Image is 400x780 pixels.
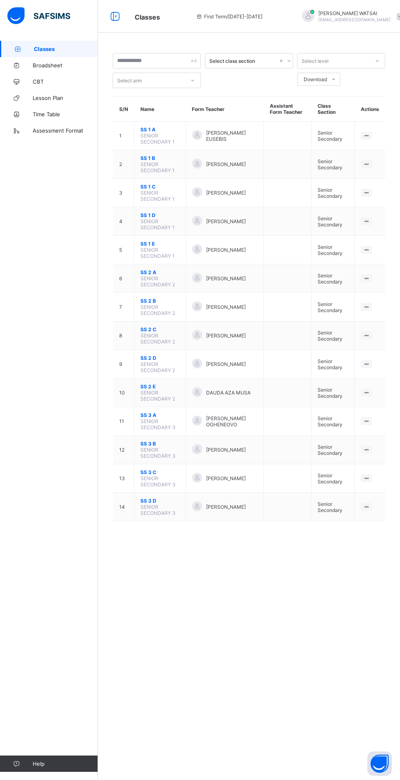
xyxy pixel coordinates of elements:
span: Senior Secondary [318,501,342,513]
span: SS 1 B [140,155,180,161]
span: SENIOR SECONDARY 2 [140,390,175,402]
td: 1 [113,122,134,150]
span: SS 2 B [140,298,180,304]
span: SENIOR SECONDARY 2 [140,275,175,288]
span: SS 1 C [140,184,180,190]
span: Lesson Plan [33,95,98,101]
th: Actions [355,97,385,122]
td: 10 [113,379,134,407]
span: SS 3 D [140,498,180,504]
span: Senior Secondary [318,273,342,285]
span: SENIOR SECONDARY 1 [140,190,175,202]
span: Help [33,760,98,767]
td: 12 [113,436,134,464]
span: [PERSON_NAME] [206,361,246,367]
span: Senior Secondary [318,215,342,228]
span: DAUDA AZA MUSA [206,390,251,396]
span: SENIOR SECONDARY 1 [140,247,175,259]
span: [PERSON_NAME] [206,304,246,310]
span: SS 1 D [140,212,180,218]
span: Senior Secondary [318,472,342,485]
td: 6 [113,264,134,293]
span: SENIOR SECONDARY 1 [140,133,175,145]
span: SS 2 A [140,269,180,275]
span: SS 2 E [140,383,180,390]
span: SENIOR SECONDARY 3 [140,504,176,516]
span: Senior Secondary [318,187,342,199]
td: 3 [113,179,134,207]
span: [PERSON_NAME] [206,247,246,253]
span: [EMAIL_ADDRESS][DOMAIN_NAME] [318,17,391,22]
th: S/N [113,97,134,122]
span: [PERSON_NAME] EUSEBIS [206,130,258,142]
td: 8 [113,321,134,350]
th: Assistant Form Teacher [264,97,311,122]
span: [PERSON_NAME] [206,332,246,339]
td: 13 [113,464,134,493]
span: SENIOR SECONDARY 1 [140,218,175,230]
span: Senior Secondary [318,158,342,171]
span: SS 1 E [140,241,180,247]
span: [PERSON_NAME] [206,161,246,167]
span: Senior Secondary [318,330,342,342]
span: Senior Secondary [318,444,342,456]
span: SENIOR SECONDARY 1 [140,161,175,173]
th: Form Teacher [186,97,264,122]
span: SENIOR SECONDARY 3 [140,418,176,430]
td: 2 [113,150,134,179]
span: Time Table [33,111,98,117]
span: [PERSON_NAME] [206,504,246,510]
td: 5 [113,236,134,264]
span: Assessment Format [33,127,98,134]
td: 7 [113,293,134,321]
div: Select level [302,53,329,69]
th: Name [134,97,186,122]
span: SS 1 A [140,126,180,133]
span: Senior Secondary [318,415,342,428]
td: 4 [113,207,134,236]
span: Classes [34,46,98,52]
span: [PERSON_NAME] WATSAI [318,10,391,16]
span: Broadsheet [33,62,98,69]
span: [PERSON_NAME] [206,447,246,453]
div: Select arm [117,73,142,88]
span: Classes [135,13,160,21]
span: SENIOR SECONDARY 3 [140,475,176,487]
span: [PERSON_NAME] [206,275,246,281]
span: Download [304,76,327,82]
span: CBT [33,78,98,85]
span: Senior Secondary [318,244,342,256]
span: Senior Secondary [318,387,342,399]
span: [PERSON_NAME] [206,218,246,224]
span: SS 2 C [140,326,180,332]
span: SS 2 D [140,355,180,361]
button: Open asap [367,751,392,776]
span: SS 3 C [140,469,180,475]
div: Select class section [209,58,278,64]
span: SENIOR SECONDARY 2 [140,304,175,316]
span: SENIOR SECONDARY 2 [140,332,175,345]
span: Senior Secondary [318,301,342,313]
img: safsims [7,7,70,24]
span: Senior Secondary [318,358,342,370]
span: session/term information [196,13,262,20]
th: Class Section [311,97,355,122]
span: [PERSON_NAME] [206,475,246,481]
span: SENIOR SECONDARY 2 [140,361,175,373]
td: 9 [113,350,134,379]
span: SS 3 B [140,441,180,447]
span: SS 3 A [140,412,180,418]
span: Senior Secondary [318,130,342,142]
span: SENIOR SECONDARY 3 [140,447,176,459]
span: [PERSON_NAME] OGHENEOVO [206,415,258,428]
span: [PERSON_NAME] [206,190,246,196]
td: 14 [113,493,134,521]
td: 11 [113,407,134,436]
